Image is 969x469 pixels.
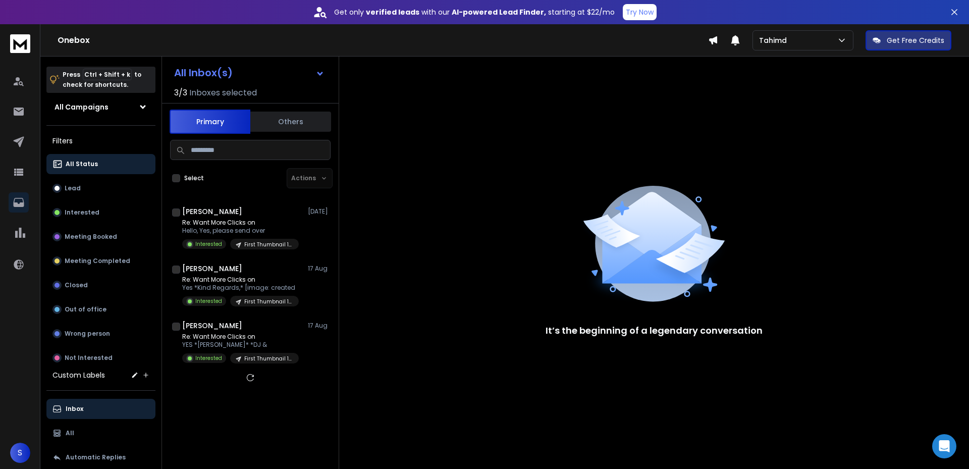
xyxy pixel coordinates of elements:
[244,241,293,248] p: First Thumbnail 100 leads/ [DATE]
[65,184,81,192] p: Lead
[65,354,113,362] p: Not Interested
[46,227,155,247] button: Meeting Booked
[182,284,299,292] p: Yes *Kind Regards,* [image: created
[182,276,299,284] p: Re: Want More Clicks on
[174,87,187,99] span: 3 / 3
[66,429,74,437] p: All
[244,355,293,362] p: First Thumbnail 100 leads/ [DATE]
[334,7,615,17] p: Get only with our starting at $22/mo
[452,7,546,17] strong: AI-powered Lead Finder,
[46,399,155,419] button: Inbox
[182,321,242,331] h1: [PERSON_NAME]
[195,354,222,362] p: Interested
[759,35,791,45] p: Tahimd
[66,160,98,168] p: All Status
[182,264,242,274] h1: [PERSON_NAME]
[166,63,333,83] button: All Inbox(s)
[65,330,110,338] p: Wrong person
[244,298,293,305] p: First Thumbnail 100 leads/ [DATE]
[887,35,944,45] p: Get Free Credits
[10,34,30,53] img: logo
[195,240,222,248] p: Interested
[55,102,109,112] h1: All Campaigns
[10,443,30,463] button: S
[46,178,155,198] button: Lead
[366,7,419,17] strong: verified leads
[308,265,331,273] p: 17 Aug
[66,453,126,461] p: Automatic Replies
[46,447,155,467] button: Automatic Replies
[65,257,130,265] p: Meeting Completed
[170,110,250,134] button: Primary
[65,209,99,217] p: Interested
[866,30,951,50] button: Get Free Credits
[66,405,83,413] p: Inbox
[46,275,155,295] button: Closed
[46,134,155,148] h3: Filters
[83,69,132,80] span: Ctrl + Shift + k
[182,206,242,217] h1: [PERSON_NAME]
[52,370,105,380] h3: Custom Labels
[182,333,299,341] p: Re: Want More Clicks on
[46,202,155,223] button: Interested
[308,322,331,330] p: 17 Aug
[626,7,654,17] p: Try Now
[46,97,155,117] button: All Campaigns
[46,154,155,174] button: All Status
[546,324,763,338] p: It’s the beginning of a legendary conversation
[46,299,155,320] button: Out of office
[58,34,708,46] h1: Onebox
[46,251,155,271] button: Meeting Completed
[184,174,204,182] label: Select
[65,305,106,314] p: Out of office
[189,87,257,99] h3: Inboxes selected
[182,227,299,235] p: Hello, Yes, please send over
[182,341,299,349] p: YES *[PERSON_NAME]* *DJ &
[623,4,657,20] button: Try Now
[63,70,141,90] p: Press to check for shortcuts.
[65,233,117,241] p: Meeting Booked
[195,297,222,305] p: Interested
[46,423,155,443] button: All
[182,219,299,227] p: Re: Want More Clicks on
[932,434,956,458] div: Open Intercom Messenger
[46,348,155,368] button: Not Interested
[250,111,331,133] button: Others
[46,324,155,344] button: Wrong person
[308,207,331,216] p: [DATE]
[65,281,88,289] p: Closed
[174,68,233,78] h1: All Inbox(s)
